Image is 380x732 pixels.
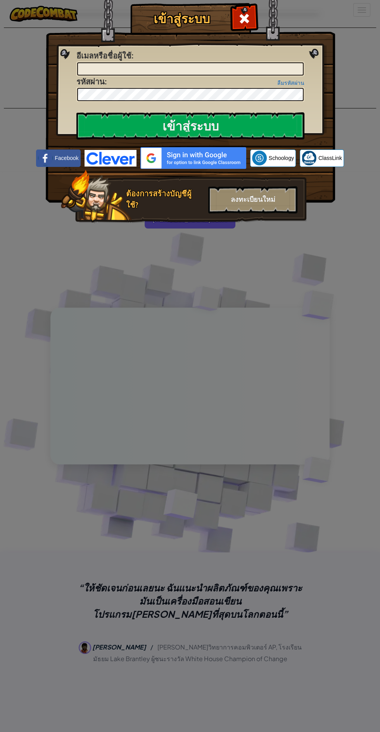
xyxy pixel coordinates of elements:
input: เข้าสู่ระบบ [76,112,304,139]
span: Facebook [55,154,78,162]
img: facebook_small.png [38,151,53,165]
img: classlink-logo-small.png [302,151,316,165]
span: รหัสผ่าน [76,76,105,87]
div: ต้องการสร้างบัญชีผู้ใช้? [126,188,204,210]
span: อีเมลหรือชื่อผู้ใช้ [76,50,131,61]
label: : [76,76,107,88]
img: gplus_sso_button2.svg [140,147,246,169]
img: clever-logo-blue.png [85,150,136,167]
a: ลืมรหัสผ่าน [277,80,304,86]
img: schoology.png [252,151,267,165]
span: Schoology [269,154,294,162]
div: ลงทะเบียนใหม่ [208,186,297,213]
label: : [76,50,133,62]
span: ClassLink [318,154,342,162]
h1: เข้าสู่ระบบ [132,12,231,26]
